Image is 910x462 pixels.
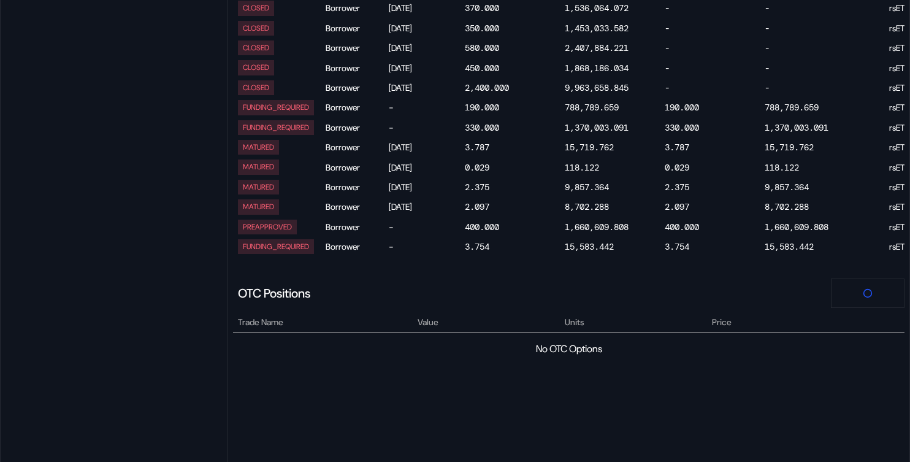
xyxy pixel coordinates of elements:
span: Units [565,316,584,329]
div: Borrower [326,220,387,234]
div: - [665,1,763,15]
div: 350.000 [465,23,499,34]
div: Borrower [326,40,387,55]
div: - [665,21,763,36]
div: PREAPPROVED [243,223,292,231]
div: [DATE] [389,40,462,55]
div: 450.000 [465,63,499,74]
div: Borrower [326,100,387,115]
div: 330.000 [665,122,699,133]
div: Borrower [326,180,387,194]
div: CLOSED [243,83,269,92]
div: 0.029 [465,162,489,173]
div: 1,660,609.808 [765,221,828,233]
div: [DATE] [389,1,462,15]
div: - [665,60,763,75]
div: FUNDING_REQUIRED [243,103,309,112]
div: FUNDING_REQUIRED [243,242,309,251]
div: No OTC Options [536,342,602,355]
div: - [765,21,887,36]
div: - [665,80,763,95]
div: 1,868,186.034 [565,63,629,74]
div: 1,660,609.808 [565,221,629,233]
div: 190.000 [465,102,499,113]
div: 8,702.288 [765,201,809,212]
div: 370.000 [465,2,499,13]
div: 1,370,003.091 [765,122,828,133]
div: [DATE] [389,180,462,194]
div: 788,789.659 [765,102,819,113]
div: Borrower [326,160,387,174]
div: 2.375 [665,182,689,193]
div: CLOSED [243,44,269,52]
div: - [765,40,887,55]
div: 580.000 [465,42,499,53]
div: Borrower [326,120,387,135]
div: [DATE] [389,80,462,95]
div: 1,536,064.072 [565,2,629,13]
div: Borrower [326,80,387,95]
div: - [765,80,887,95]
div: - [665,40,763,55]
div: [DATE] [389,60,462,75]
span: Price [712,316,732,329]
div: Borrower [326,1,387,15]
div: [DATE] [389,160,462,174]
div: MATURED [243,183,274,191]
div: Borrower [326,140,387,155]
div: 400.000 [465,221,499,233]
div: 2.097 [465,201,489,212]
div: MATURED [243,143,274,152]
div: OTC Positions [238,285,310,301]
div: CLOSED [243,24,269,33]
div: 118.122 [565,162,599,173]
span: Trade Name [238,316,283,329]
div: - [389,100,462,115]
div: 8,702.288 [565,201,609,212]
div: - [389,120,462,135]
div: 3.754 [465,241,489,252]
div: CLOSED [243,4,269,12]
div: MATURED [243,163,274,171]
div: 0.029 [665,162,689,173]
div: [DATE] [389,140,462,155]
div: Borrower [326,199,387,214]
div: 1,370,003.091 [565,122,629,133]
div: 3.787 [465,142,489,153]
div: [DATE] [389,199,462,214]
div: Borrower [326,60,387,75]
div: MATURED [243,202,274,211]
div: 9,857.364 [765,182,809,193]
div: 400.000 [665,221,699,233]
div: 3.754 [665,241,689,252]
div: 2,407,884.221 [565,42,629,53]
div: Borrower [326,239,387,254]
div: 2.375 [465,182,489,193]
div: 190.000 [665,102,699,113]
div: [DATE] [389,21,462,36]
div: 788,789.659 [565,102,619,113]
div: FUNDING_REQUIRED [243,123,309,132]
div: - [765,1,887,15]
div: - [389,220,462,234]
div: 15,583.442 [765,241,814,252]
div: 118.122 [765,162,799,173]
div: 15,719.762 [765,142,814,153]
div: - [389,239,462,254]
div: 15,719.762 [565,142,614,153]
div: 1,453,033.582 [565,23,629,34]
div: Borrower [326,21,387,36]
span: Value [418,316,438,329]
div: 3.787 [665,142,689,153]
div: 9,963,658.845 [565,82,629,93]
div: 2,400.000 [465,82,509,93]
div: 2.097 [665,201,689,212]
div: 330.000 [465,122,499,133]
div: 9,857.364 [565,182,609,193]
div: 15,583.442 [565,241,614,252]
div: CLOSED [243,63,269,72]
div: - [765,60,887,75]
